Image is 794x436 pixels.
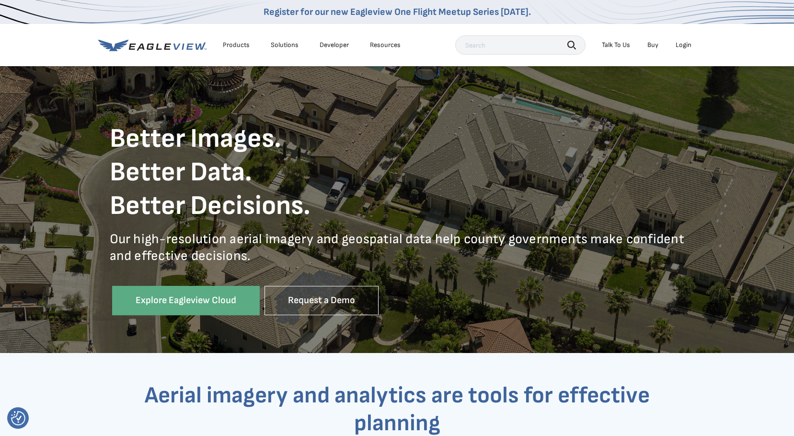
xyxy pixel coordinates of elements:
div: Resources [370,41,401,49]
a: Developer [320,41,349,49]
div: Products [223,41,250,49]
a: Register for our new Eagleview One Flight Meetup Series [DATE]. [264,6,531,18]
img: Revisit consent button [11,411,25,425]
input: Search [455,35,586,55]
a: Buy [647,41,658,49]
div: Talk To Us [602,41,630,49]
h1: Better Images. Better Data. Better Decisions. [110,122,685,223]
button: Consent Preferences [11,411,25,425]
a: Explore Eagleview Cloud [112,286,260,315]
p: Our high-resolution aerial imagery and geospatial data help county governments make confident and... [110,231,685,279]
div: Solutions [271,41,299,49]
a: Request a Demo [265,286,379,315]
div: Login [676,41,691,49]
